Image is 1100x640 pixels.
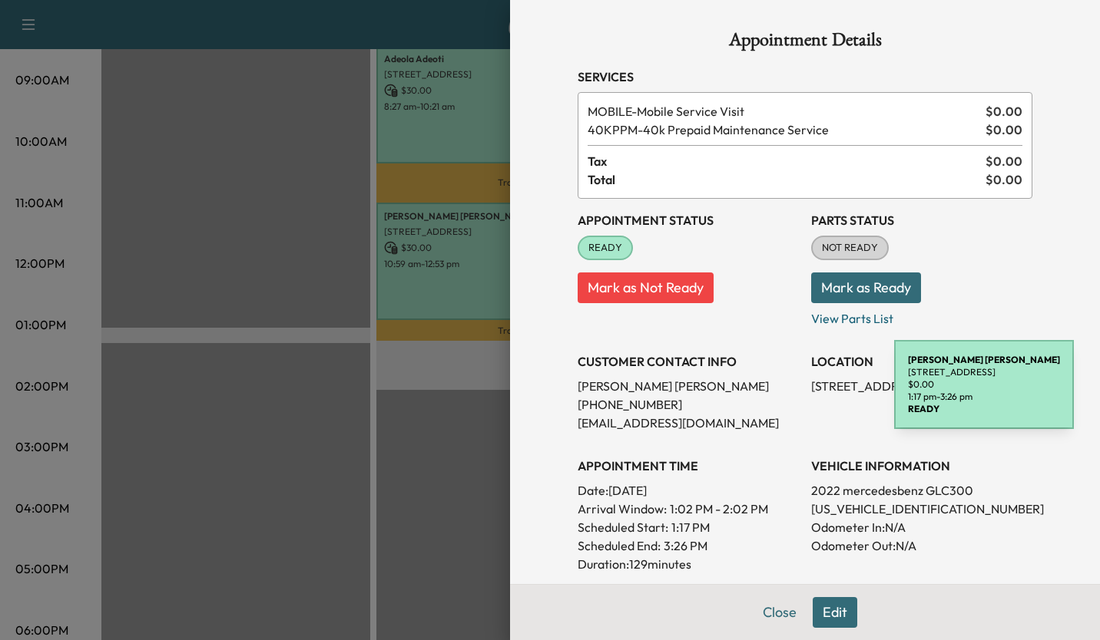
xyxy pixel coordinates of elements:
[670,500,768,518] span: 1:02 PM - 2:02 PM
[664,536,707,555] p: 3:26 PM
[811,481,1032,500] p: 2022 mercedesbenz GLC300
[578,352,799,371] h3: CUSTOMER CONTACT INFO
[811,303,1032,328] p: View Parts List
[588,170,986,189] span: Total
[578,555,799,573] p: Duration: 129 minutes
[578,68,1032,86] h3: Services
[578,414,799,432] p: [EMAIL_ADDRESS][DOMAIN_NAME]
[908,403,939,414] b: READY
[578,377,799,395] p: [PERSON_NAME] [PERSON_NAME]
[986,152,1022,170] span: $ 0.00
[753,597,807,628] button: Close
[588,102,979,120] span: Mobile Service Visit
[811,518,1032,536] p: Odometer In: N/A
[578,536,661,555] p: Scheduled End:
[578,31,1032,55] h1: Appointment Details
[811,377,1032,395] p: [STREET_ADDRESS]
[908,378,1060,391] p: $ 0.00
[813,240,887,256] span: NOT READY
[811,352,1032,371] h3: LOCATION
[908,391,1060,403] p: 1:17 pm - 3:26 pm
[578,457,799,475] h3: APPOINTMENT TIME
[908,366,1060,378] p: [STREET_ADDRESS]
[588,152,986,170] span: Tax
[578,500,799,518] p: Arrival Window:
[813,597,857,628] button: Edit
[908,354,1060,365] b: [PERSON_NAME] [PERSON_NAME]
[811,457,1032,475] h3: VEHICLE INFORMATION
[671,518,710,536] p: 1:17 PM
[578,211,799,229] h3: Appointment Status
[811,500,1032,518] p: [US_VEHICLE_IDENTIFICATION_NUMBER]
[578,518,668,536] p: Scheduled Start:
[578,272,714,303] button: Mark as Not Ready
[986,120,1022,139] span: $ 0.00
[986,170,1022,189] span: $ 0.00
[811,211,1032,229] h3: Parts Status
[578,395,799,414] p: [PHONE_NUMBER]
[579,240,631,256] span: READY
[588,120,979,139] span: 40k Prepaid Maintenance Service
[578,481,799,500] p: Date: [DATE]
[811,536,1032,555] p: Odometer Out: N/A
[986,102,1022,120] span: $ 0.00
[811,272,921,303] button: Mark as Ready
